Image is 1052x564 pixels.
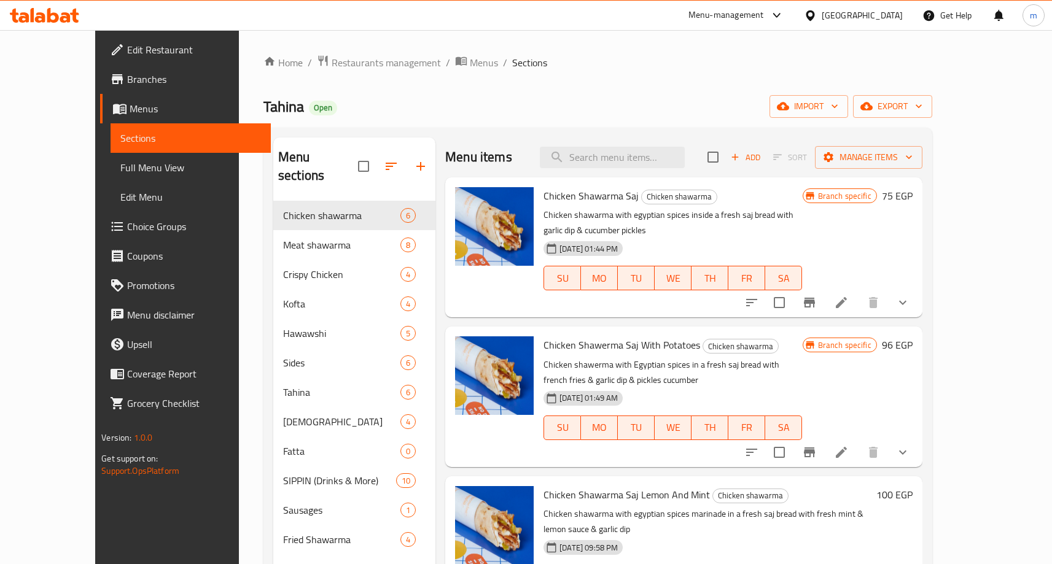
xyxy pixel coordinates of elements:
[688,8,764,23] div: Menu-management
[455,187,534,266] img: Chicken Shawarma Saj
[273,348,435,377] div: Sides6
[882,336,913,353] h6: 96 EGP
[111,182,271,212] a: Edit Menu
[400,208,416,223] div: items
[283,414,400,429] div: Tahabeesh
[406,152,435,181] button: Add section
[283,385,400,400] div: Tahina
[100,359,271,388] a: Coverage Report
[455,55,498,71] a: Menus
[544,485,710,504] span: Chicken Shawarma Saj Lemon And Mint
[283,355,400,370] span: Sides
[401,239,415,251] span: 8
[726,148,765,167] button: Add
[401,210,415,222] span: 6
[397,475,415,487] span: 10
[263,55,303,70] a: Home
[127,278,261,293] span: Promotions
[127,396,261,411] span: Grocery Checklist
[401,298,415,310] span: 4
[581,266,618,290] button: MO
[765,148,815,167] span: Select section first
[813,339,876,351] span: Branch specific
[351,153,376,179] span: Select all sections
[737,438,766,467] button: sort-choices
[400,238,416,252] div: items
[111,153,271,182] a: Full Menu View
[401,446,415,457] span: 0
[100,35,271,64] a: Edit Restaurant
[712,489,789,503] div: Chicken shawarma
[726,148,765,167] span: Add item
[283,503,400,517] span: Sausages
[660,419,687,436] span: WE
[888,438,918,467] button: show more
[278,148,358,185] h2: Menu sections
[130,101,261,116] span: Menus
[737,288,766,317] button: sort-choices
[101,463,179,479] a: Support.OpsPlatform
[273,407,435,436] div: [DEMOGRAPHIC_DATA]4
[815,146,922,169] button: Manage items
[101,430,131,446] span: Version:
[332,55,441,70] span: Restaurants management
[283,326,400,341] span: Hawawshi
[696,269,723,287] span: TH
[283,238,400,252] span: Meat shawarma
[120,131,261,145] span: Sections
[309,101,337,115] div: Open
[283,444,400,458] span: Fatta
[100,330,271,359] a: Upsell
[273,495,435,525] div: Sausages1
[283,267,400,282] span: Crispy Chicken
[895,295,910,310] svg: Show Choices
[470,55,498,70] span: Menus
[376,152,406,181] span: Sort sections
[401,534,415,546] span: 4
[544,266,581,290] button: SU
[544,506,871,537] p: Chicken shawarma with egyptian spices marinade in a fresh saj bread with fresh mint & lemon sauce...
[127,42,261,57] span: Edit Restaurant
[618,415,655,440] button: TU
[586,419,613,436] span: MO
[618,266,655,290] button: TU
[446,55,450,70] li: /
[100,241,271,271] a: Coupons
[770,419,797,436] span: SA
[263,55,932,71] nav: breadcrumb
[549,419,576,436] span: SU
[703,339,779,353] div: Chicken shawarma
[100,212,271,241] a: Choice Groups
[283,532,400,547] span: Fried Shawarma
[696,419,723,436] span: TH
[100,64,271,94] a: Branches
[700,144,726,170] span: Select section
[555,243,623,255] span: [DATE] 01:44 PM
[655,266,692,290] button: WE
[101,450,158,466] span: Get support on:
[1030,9,1037,22] span: m
[263,93,304,120] span: Tahina
[283,473,396,488] div: SIPPIN (Drinks & More)
[623,269,650,287] span: TU
[400,532,416,547] div: items
[401,387,415,398] span: 6
[396,473,416,488] div: items
[283,296,400,311] span: Kofta
[127,366,261,381] span: Coverage Report
[586,269,613,287] span: MO
[834,445,849,460] a: Edit menu item
[309,102,337,113] span: Open
[863,99,922,114] span: export
[765,266,802,290] button: SA
[127,337,261,352] span: Upsell
[642,190,717,204] span: Chicken shawarma
[127,72,261,87] span: Branches
[544,415,581,440] button: SU
[692,415,728,440] button: TH
[876,486,913,503] h6: 100 EGP
[273,289,435,319] div: Kofta4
